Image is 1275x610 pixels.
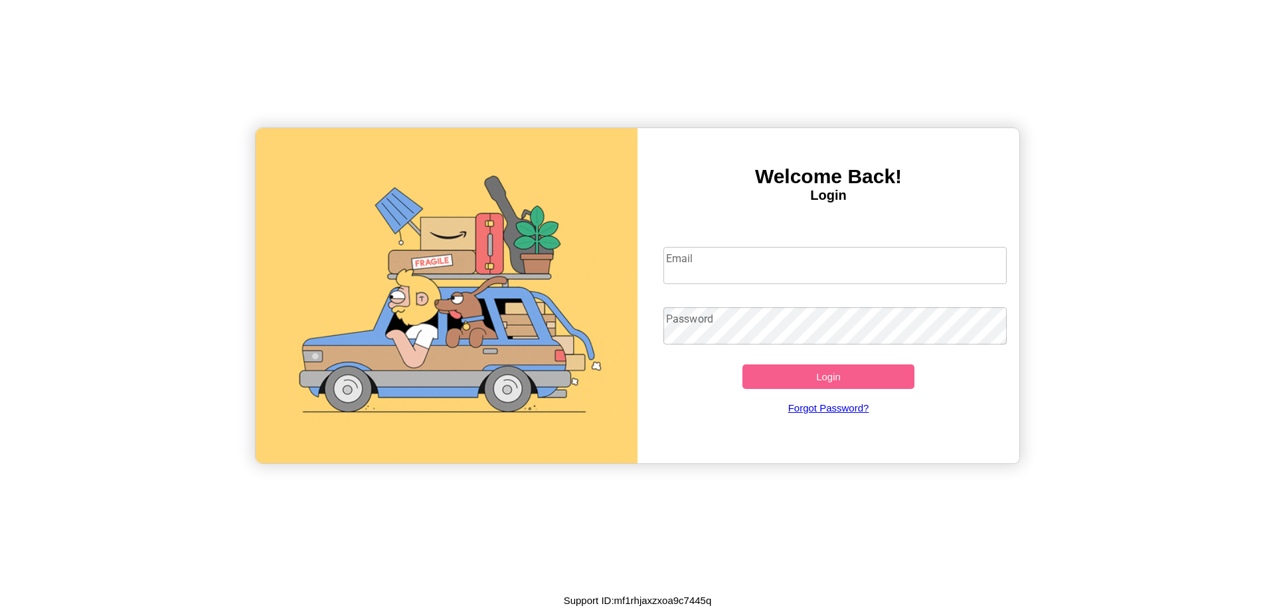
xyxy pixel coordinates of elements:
[564,591,712,609] p: Support ID: mf1rhjaxzxoa9c7445q
[637,165,1019,188] h3: Welcome Back!
[657,389,1001,427] a: Forgot Password?
[256,128,637,463] img: gif
[637,188,1019,203] h4: Login
[742,364,914,389] button: Login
